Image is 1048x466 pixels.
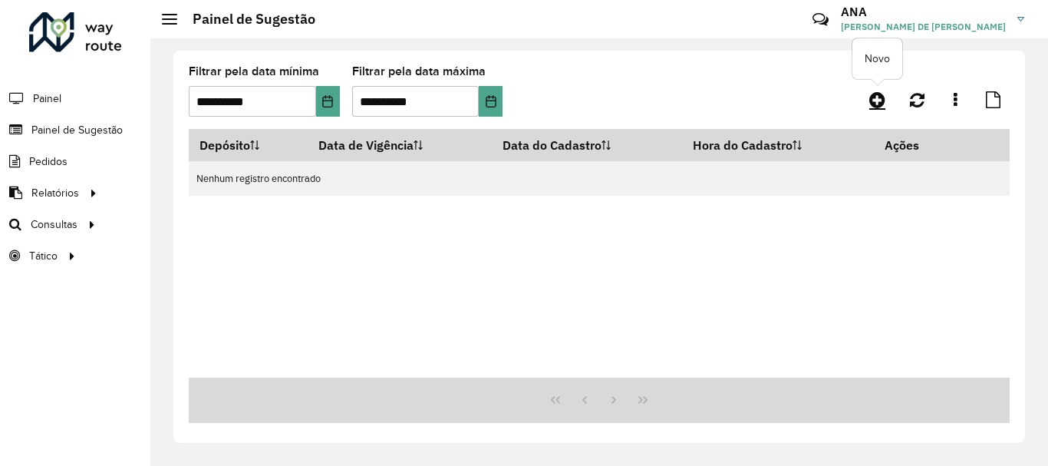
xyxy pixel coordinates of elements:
span: Painel [33,91,61,107]
div: Novo [852,38,902,79]
label: Filtrar pela data mínima [189,62,319,81]
button: Choose Date [316,86,340,117]
a: Contato Rápido [804,3,837,36]
th: Hora do Cadastro [683,129,874,161]
span: Tático [29,248,58,264]
span: Painel de Sugestão [31,122,123,138]
th: Ações [874,129,966,161]
th: Depósito [189,129,308,161]
button: Choose Date [479,86,503,117]
span: Pedidos [29,154,68,170]
span: Relatórios [31,185,79,201]
h3: ANA [841,5,1006,19]
td: Nenhum registro encontrado [189,161,1010,196]
span: Consultas [31,216,77,233]
h2: Painel de Sugestão [177,11,315,28]
label: Filtrar pela data máxima [352,62,486,81]
th: Data de Vigência [308,129,493,161]
span: [PERSON_NAME] DE [PERSON_NAME] [841,20,1006,34]
th: Data do Cadastro [493,129,683,161]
